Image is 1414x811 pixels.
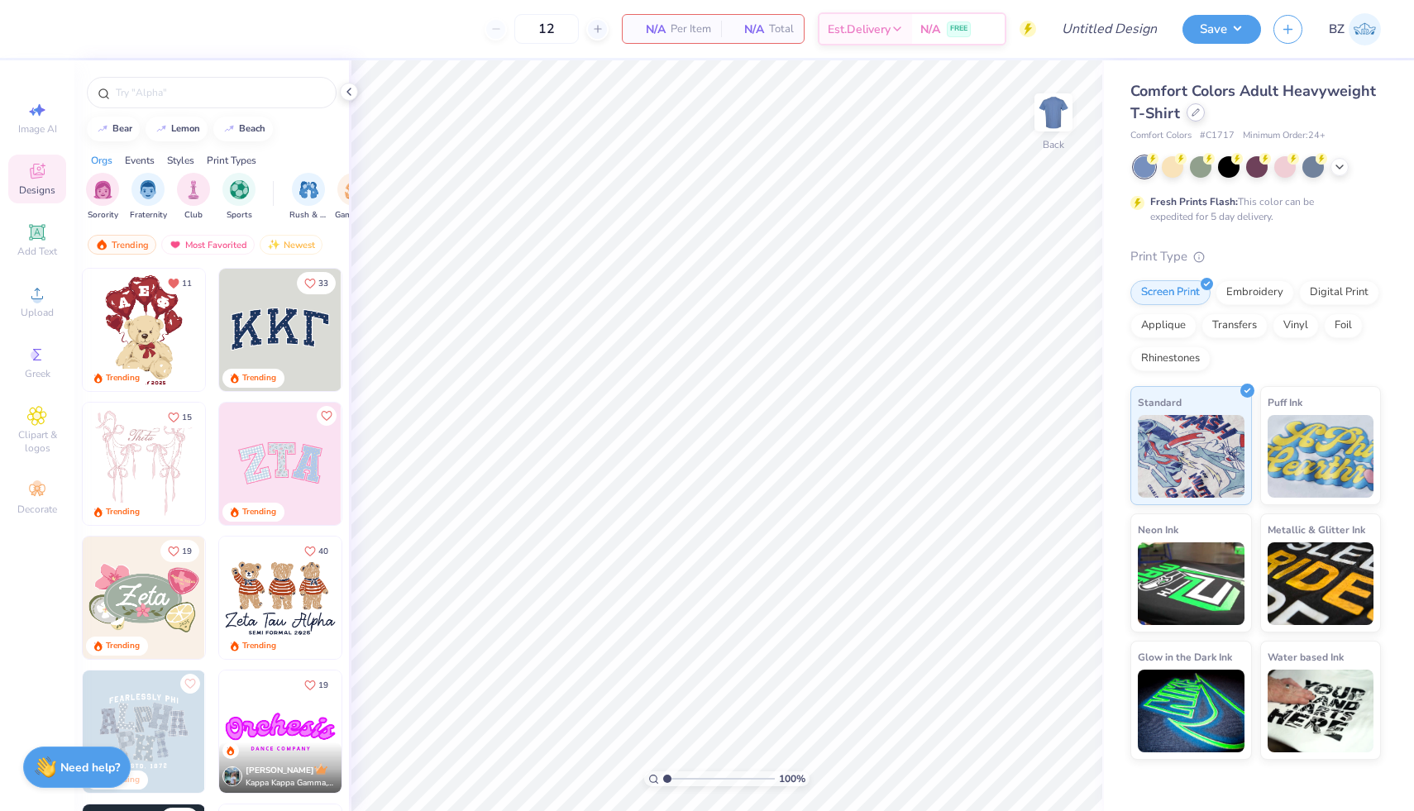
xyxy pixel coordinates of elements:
[731,21,764,38] span: N/A
[246,777,335,790] span: Kappa Kappa Gamma, [GEOGRAPHIC_DATA][US_STATE]
[171,124,200,133] div: lemon
[86,173,119,222] button: filter button
[204,269,327,391] img: e74243e0-e378-47aa-a400-bc6bcb25063a
[219,670,342,793] img: e5c25cba-9be7-456f-8dc7-97e2284da968
[130,173,167,222] button: filter button
[1049,12,1170,45] input: Untitled Design
[230,180,249,199] img: Sports Image
[341,670,463,793] img: 190a3832-2857-43c9-9a52-6d493f4406b1
[83,269,205,391] img: 587403a7-0594-4a7f-b2bd-0ca67a3ff8dd
[633,21,666,38] span: N/A
[219,269,342,391] img: 3b9aba4f-e317-4aa7-a679-c95a879539bd
[769,21,794,38] span: Total
[1138,648,1232,665] span: Glow in the Dark Ink
[204,670,327,793] img: a3f22b06-4ee5-423c-930f-667ff9442f68
[341,403,463,525] img: 5ee11766-d822-42f5-ad4e-763472bf8dcf
[514,14,579,44] input: – –
[155,124,168,134] img: trend_line.gif
[160,406,199,428] button: Like
[1324,313,1363,338] div: Foil
[920,21,940,38] span: N/A
[246,765,314,776] span: [PERSON_NAME]
[242,640,276,652] div: Trending
[1329,20,1345,39] span: BZ
[1182,15,1261,44] button: Save
[227,209,252,222] span: Sports
[207,153,256,168] div: Print Types
[1243,129,1326,143] span: Minimum Order: 24 +
[1138,670,1244,752] img: Glow in the Dark Ink
[17,503,57,516] span: Decorate
[180,674,200,694] button: Like
[222,173,256,222] button: filter button
[1268,648,1344,665] span: Water based Ink
[1130,280,1211,305] div: Screen Print
[335,209,373,222] span: Game Day
[213,117,273,141] button: beach
[88,209,118,222] span: Sorority
[297,674,336,696] button: Like
[146,117,208,141] button: lemon
[204,537,327,659] img: d6d5c6c6-9b9a-4053-be8a-bdf4bacb006d
[1268,670,1374,752] img: Water based Ink
[222,124,236,134] img: trend_line.gif
[182,547,192,556] span: 19
[106,372,140,384] div: Trending
[169,239,182,250] img: most_fav.gif
[1201,313,1268,338] div: Transfers
[1329,13,1381,45] a: BZ
[222,173,256,222] div: filter for Sports
[779,771,805,786] span: 100 %
[299,180,318,199] img: Rush & Bid Image
[828,21,891,38] span: Est. Delivery
[112,124,132,133] div: bear
[1200,129,1235,143] span: # C1717
[1268,521,1365,538] span: Metallic & Glitter Ink
[242,372,276,384] div: Trending
[1216,280,1294,305] div: Embroidery
[130,173,167,222] div: filter for Fraternity
[1130,81,1376,123] span: Comfort Colors Adult Heavyweight T-Shirt
[114,84,326,101] input: Try "Alpha"
[219,403,342,525] img: 9980f5e8-e6a1-4b4a-8839-2b0e9349023c
[289,209,327,222] span: Rush & Bid
[239,124,265,133] div: beach
[317,406,337,426] button: Like
[318,547,328,556] span: 40
[204,403,327,525] img: d12a98c7-f0f7-4345-bf3a-b9f1b718b86e
[335,173,373,222] div: filter for Game Day
[93,180,112,199] img: Sorority Image
[1037,96,1070,129] img: Back
[106,640,140,652] div: Trending
[341,269,463,391] img: edfb13fc-0e43-44eb-bea2-bf7fc0dd67f9
[222,766,242,786] img: Avatar
[341,537,463,659] img: d12c9beb-9502-45c7-ae94-40b97fdd6040
[318,681,328,689] span: 19
[1150,194,1354,224] div: This color can be expedited for 5 day delivery.
[18,122,57,136] span: Image AI
[91,153,112,168] div: Orgs
[96,124,109,134] img: trend_line.gif
[184,180,203,199] img: Club Image
[289,173,327,222] button: filter button
[160,272,199,294] button: Unlike
[335,173,373,222] button: filter button
[297,272,336,294] button: Like
[60,760,120,775] strong: Need help?
[1138,542,1244,625] img: Neon Ink
[167,153,194,168] div: Styles
[182,279,192,288] span: 11
[1138,521,1178,538] span: Neon Ink
[130,209,167,222] span: Fraternity
[95,239,108,250] img: trending.gif
[1138,394,1182,411] span: Standard
[8,428,66,455] span: Clipart & logos
[1150,195,1238,208] strong: Fresh Prints Flash:
[177,173,210,222] button: filter button
[318,279,328,288] span: 33
[106,506,140,518] div: Trending
[83,670,205,793] img: 5a4b4175-9e88-49c8-8a23-26d96782ddc6
[182,413,192,422] span: 15
[314,762,327,775] img: topCreatorCrown.gif
[260,235,322,255] div: Newest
